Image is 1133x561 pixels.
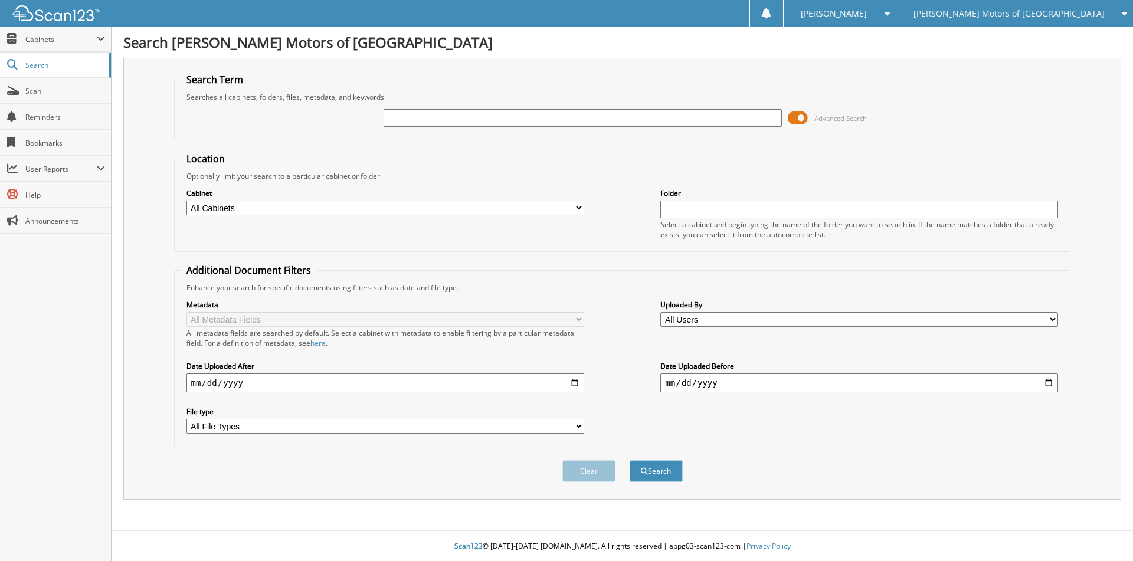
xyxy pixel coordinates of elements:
label: Folder [660,188,1058,198]
label: File type [186,406,584,416]
span: Scan123 [454,541,483,551]
input: start [186,373,584,392]
legend: Additional Document Filters [181,264,317,277]
span: Search [25,60,103,70]
a: here [310,338,326,348]
span: [PERSON_NAME] [801,10,867,17]
input: end [660,373,1058,392]
div: Searches all cabinets, folders, files, metadata, and keywords [181,92,1065,102]
span: User Reports [25,164,97,174]
a: Privacy Policy [746,541,791,551]
span: Reminders [25,112,105,122]
span: Help [25,190,105,200]
button: Clear [562,460,615,482]
iframe: Chat Widget [1074,504,1133,561]
div: Select a cabinet and begin typing the name of the folder you want to search in. If the name match... [660,219,1058,240]
label: Date Uploaded Before [660,361,1058,371]
label: Date Uploaded After [186,361,584,371]
button: Search [630,460,683,482]
span: Cabinets [25,34,97,44]
label: Cabinet [186,188,584,198]
label: Uploaded By [660,300,1058,310]
span: [PERSON_NAME] Motors of [GEOGRAPHIC_DATA] [913,10,1105,17]
span: Scan [25,86,105,96]
img: scan123-logo-white.svg [12,5,100,21]
div: Enhance your search for specific documents using filters such as date and file type. [181,283,1065,293]
div: © [DATE]-[DATE] [DOMAIN_NAME]. All rights reserved | appg03-scan123-com | [112,532,1133,561]
h1: Search [PERSON_NAME] Motors of [GEOGRAPHIC_DATA] [123,32,1121,52]
span: Announcements [25,216,105,226]
legend: Location [181,152,231,165]
div: Optionally limit your search to a particular cabinet or folder [181,171,1065,181]
span: Bookmarks [25,138,105,148]
span: Advanced Search [814,114,867,123]
legend: Search Term [181,73,249,86]
label: Metadata [186,300,584,310]
div: All metadata fields are searched by default. Select a cabinet with metadata to enable filtering b... [186,328,584,348]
